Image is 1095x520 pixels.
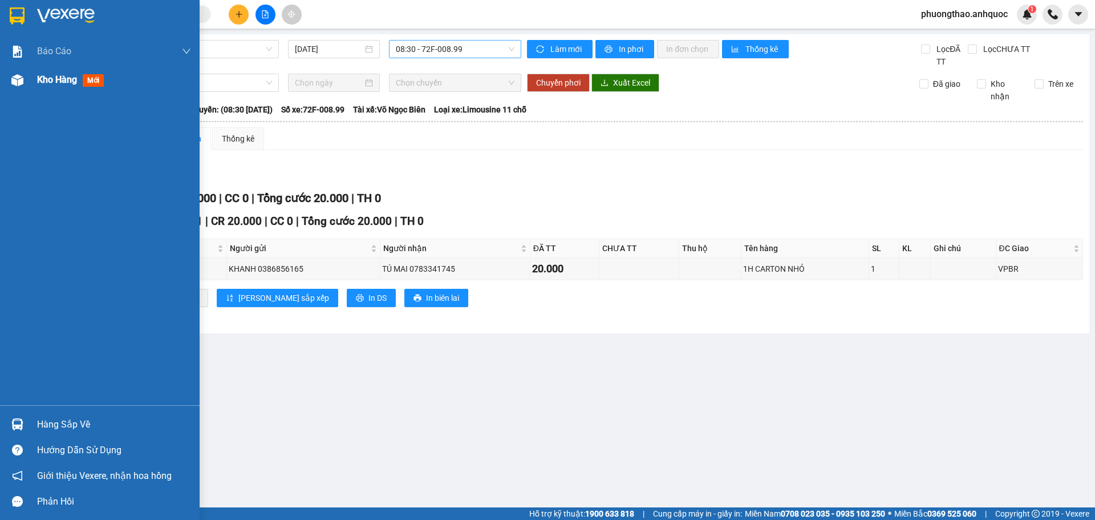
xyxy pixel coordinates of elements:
[871,263,897,275] div: 1
[591,74,659,92] button: downloadXuất Excel
[745,507,885,520] span: Miền Nam
[1022,9,1032,19] img: icon-new-feature
[347,289,396,307] button: printerIn DS
[255,5,275,25] button: file-add
[931,239,996,258] th: Ghi chú
[296,215,299,228] span: |
[12,470,23,481] span: notification
[1028,5,1036,13] sup: 1
[357,191,381,205] span: TH 0
[211,215,262,228] span: CR 20.000
[295,76,363,89] input: Chọn ngày
[657,40,719,58] button: In đơn chọn
[287,10,295,18] span: aim
[257,191,348,205] span: Tổng cước 20.000
[619,43,645,55] span: In phơi
[743,263,867,275] div: 1H CARTON NHỎ
[368,292,387,304] span: In DS
[434,103,526,116] span: Loại xe: Limousine 11 chỗ
[532,261,597,277] div: 20.000
[225,191,249,205] span: CC 0
[413,294,421,303] span: printer
[894,507,976,520] span: Miền Bắc
[404,289,468,307] button: printerIn biên lai
[426,292,459,304] span: In biên lai
[722,40,789,58] button: bar-chartThống kê
[382,263,528,275] div: TÚ MAI 0783341745
[252,191,254,205] span: |
[282,5,302,25] button: aim
[601,79,609,88] span: download
[11,46,23,58] img: solution-icon
[912,7,1017,21] span: phuongthao.anhquoc
[261,10,269,18] span: file-add
[395,215,398,228] span: |
[979,43,1032,55] span: Lọc CHƯA TT
[182,47,191,56] span: down
[679,239,741,258] th: Thu hộ
[37,469,172,483] span: Giới thiệu Vexere, nhận hoa hồng
[281,103,344,116] span: Số xe: 72F-008.99
[10,7,25,25] img: logo-vxr
[585,509,634,518] strong: 1900 633 818
[83,74,104,87] span: mới
[383,242,518,255] span: Người nhận
[1030,5,1034,13] span: 1
[302,215,392,228] span: Tổng cước 20.000
[353,103,425,116] span: Tài xế: Võ Ngọc Biên
[1044,78,1078,90] span: Trên xe
[550,43,583,55] span: Làm mới
[12,445,23,455] span: question-circle
[527,40,593,58] button: syncLàm mới
[530,239,599,258] th: ĐÃ TT
[217,289,338,307] button: sort-ascending[PERSON_NAME] sắp xếp
[527,74,590,92] button: Chuyển phơi
[11,74,23,86] img: warehouse-icon
[12,496,23,507] span: message
[986,78,1026,103] span: Kho nhận
[899,239,931,258] th: KL
[781,509,885,518] strong: 0708 023 035 - 0935 103 250
[643,507,644,520] span: |
[205,215,208,228] span: |
[653,507,742,520] span: Cung cấp máy in - giấy in:
[999,242,1071,255] span: ĐC Giao
[295,43,363,55] input: 14/08/2025
[351,191,354,205] span: |
[536,45,546,54] span: sync
[400,215,424,228] span: TH 0
[599,239,679,258] th: CHƯA TT
[927,509,976,518] strong: 0369 525 060
[235,10,243,18] span: plus
[37,493,191,510] div: Phản hồi
[37,74,77,85] span: Kho hàng
[985,507,987,520] span: |
[869,239,899,258] th: SL
[356,294,364,303] span: printer
[229,5,249,25] button: plus
[238,292,329,304] span: [PERSON_NAME] sắp xếp
[37,416,191,433] div: Hàng sắp về
[741,239,869,258] th: Tên hàng
[37,44,71,58] span: Báo cáo
[396,41,514,58] span: 08:30 - 72F-008.99
[731,45,741,54] span: bar-chart
[605,45,614,54] span: printer
[270,215,293,228] span: CC 0
[265,215,267,228] span: |
[1048,9,1058,19] img: phone-icon
[229,263,378,275] div: KHANH 0386856165
[1032,510,1040,518] span: copyright
[998,263,1081,275] div: VPBR
[226,294,234,303] span: sort-ascending
[932,43,967,68] span: Lọc ĐÃ TT
[745,43,780,55] span: Thống kê
[529,507,634,520] span: Hỗ trợ kỹ thuật:
[37,442,191,459] div: Hướng dẫn sử dụng
[222,132,254,145] div: Thống kê
[189,103,273,116] span: Chuyến: (08:30 [DATE])
[613,76,650,89] span: Xuất Excel
[1068,5,1088,25] button: caret-down
[928,78,965,90] span: Đã giao
[595,40,654,58] button: printerIn phơi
